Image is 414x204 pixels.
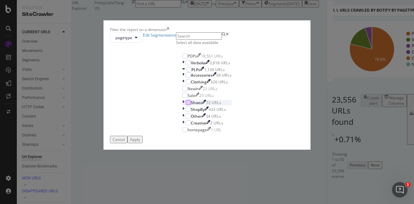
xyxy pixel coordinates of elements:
[191,120,206,126] div: Creative
[188,127,207,133] div: homepage
[191,113,202,119] div: Other
[206,113,221,119] div: 34 URLs
[199,93,214,98] div: 25 URLs
[211,127,221,133] div: 1 URL
[110,136,127,143] button: Cancel
[209,107,226,112] div: 433 URLs
[176,32,222,40] input: Search
[176,40,238,45] div: Select all data available
[405,182,410,187] span: 1
[204,67,225,72] div: 1,139 URLs
[167,27,169,32] div: times
[103,20,310,150] div: modal
[206,100,221,105] div: 72 URLs
[110,32,143,43] button: pagetype
[188,93,195,98] div: Sale
[115,35,132,40] span: pagetype
[191,60,206,66] div: Verbolia
[211,79,228,85] div: 526 URLs
[191,72,212,78] div: Accessories
[210,120,223,126] div: 2 URLs
[127,136,143,143] button: Apply
[203,86,217,91] div: 23 URLs
[188,53,197,59] div: PDPs
[201,53,223,59] div: 18,561 URLs
[191,107,205,112] div: ShopBy
[191,100,202,105] div: Shoes
[216,72,232,78] div: 60 URLs
[210,60,230,66] div: 3,818 URLs
[392,182,408,198] iframe: Intercom live chat
[113,137,125,142] div: Cancel
[143,32,176,43] a: Edit Segmentation
[110,27,167,32] div: Filter the report on a dimension
[191,67,200,72] div: PLPs
[191,79,207,85] div: Clothing
[188,86,199,91] div: NewIn
[130,137,140,142] div: Apply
